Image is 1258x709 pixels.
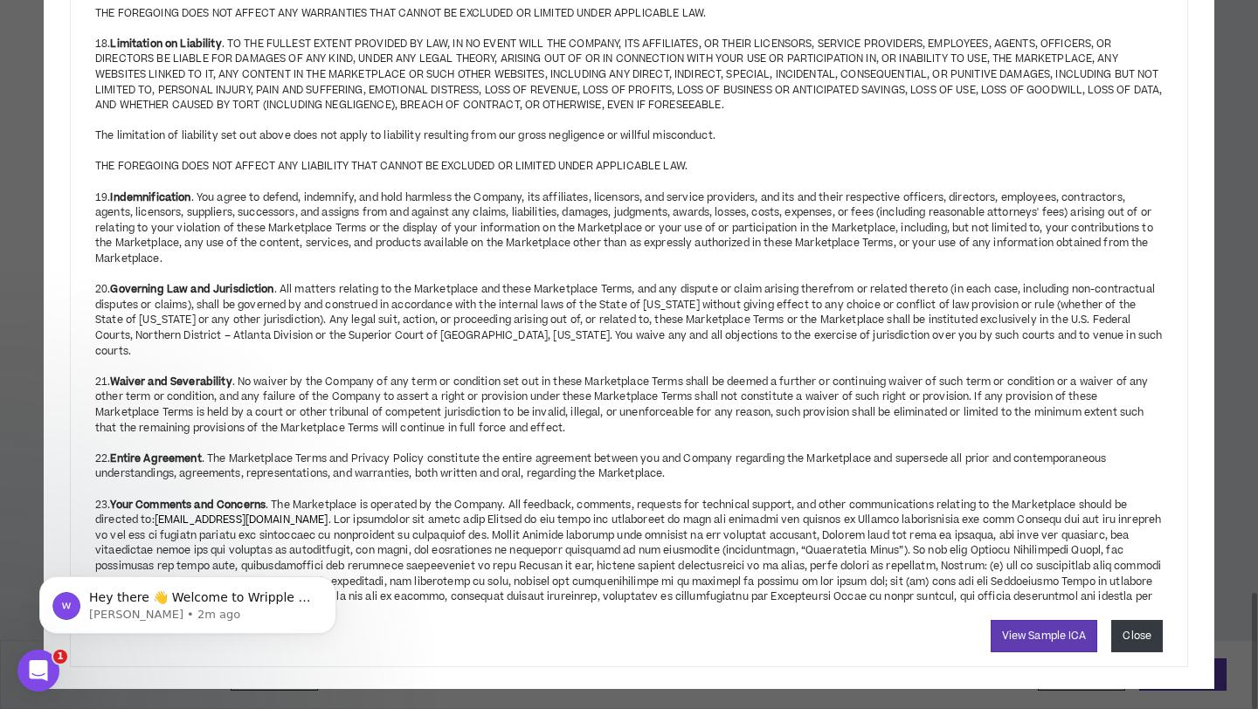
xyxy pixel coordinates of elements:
span: 1 [53,650,67,664]
div: THE FOREGOING DOES NOT AFFECT ANY LIABILITY THAT CANNOT BE EXCLUDED OR LIMITED UNDER APPLICABLE LAW. [95,159,1163,175]
div: 18. . TO THE FULLEST EXTENT PROVIDED BY LAW, IN NO EVENT WILL THE COMPANY, ITS AFFILIATES, OR THE... [95,21,1163,114]
button: Close [1111,620,1163,652]
div: 21. . No waiver by the Company of any term or condition set out in these Marketplace Terms shall ... [95,359,1163,436]
strong: Indemnification [110,190,190,205]
strong: Your Comments and Concerns [110,498,266,513]
a: [EMAIL_ADDRESS][DOMAIN_NAME] [155,513,328,527]
a: View Sample ICA [991,620,1098,652]
iframe: Intercom live chat [17,650,59,692]
div: 22. . The Marketplace Terms and Privacy Policy constitute the entire agreement between you and Co... [95,436,1163,482]
div: The limitation of liability set out above does not apply to liability resulting from our gross ne... [95,128,1163,144]
div: 19. . You agree to defend, indemnify, and hold harmless the Company, its affiliates, licensors, a... [95,175,1163,267]
strong: Entire Agreement [110,451,201,466]
strong: Governing Law and Jurisdiction [110,282,273,297]
div: THE FOREGOING DOES NOT AFFECT ANY WARRANTIES THAT CANNOT BE EXCLUDED OR LIMITED UNDER APPLICABLE ... [95,6,1163,22]
iframe: Intercom notifications message [13,540,363,662]
strong: Limitation on Liability [110,37,221,52]
div: 23. . The Marketplace is operated by the Company. All feedback, comments, requests for technical ... [95,482,1163,620]
strong: Waiver and Severability [110,375,232,389]
div: 20. . All matters relating to the Marketplace and these Marketplace Terms, and any dispute or cla... [95,267,1163,360]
